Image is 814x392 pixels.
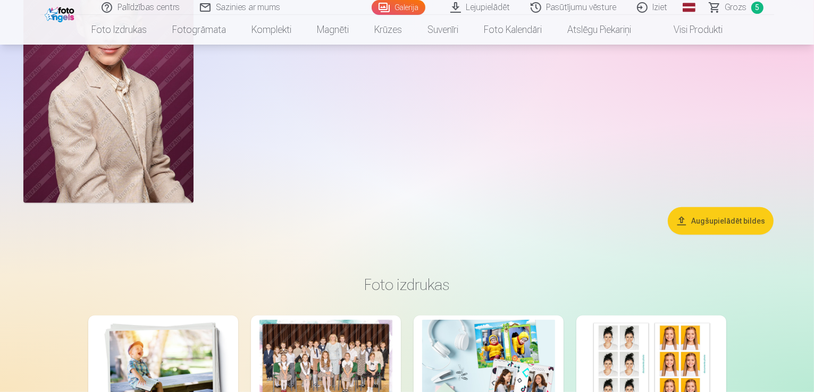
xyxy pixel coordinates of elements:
[304,15,362,45] a: Magnēti
[45,4,77,22] img: /fa1
[160,15,239,45] a: Fotogrāmata
[239,15,304,45] a: Komplekti
[668,207,774,235] button: Augšupielādēt bildes
[555,15,644,45] a: Atslēgu piekariņi
[471,15,555,45] a: Foto kalendāri
[97,275,718,294] h3: Foto izdrukas
[415,15,471,45] a: Suvenīri
[644,15,735,45] a: Visi produkti
[79,15,160,45] a: Foto izdrukas
[751,2,763,14] span: 5
[362,15,415,45] a: Krūzes
[725,1,747,14] span: Grozs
